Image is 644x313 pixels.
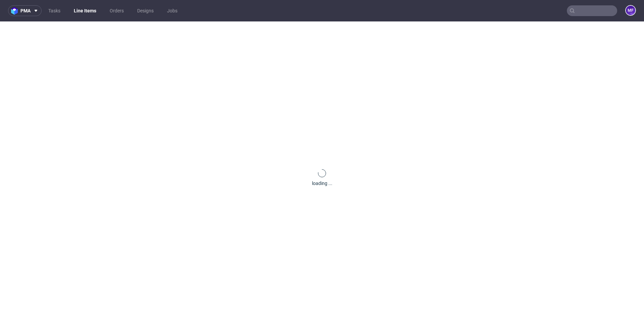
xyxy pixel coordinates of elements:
button: pma [8,5,42,16]
a: Designs [133,5,158,16]
div: loading ... [312,180,332,187]
a: Orders [106,5,128,16]
span: pma [20,8,31,13]
figcaption: MF [626,6,635,15]
a: Jobs [163,5,181,16]
img: logo [11,7,20,15]
a: Tasks [44,5,64,16]
a: Line Items [70,5,100,16]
